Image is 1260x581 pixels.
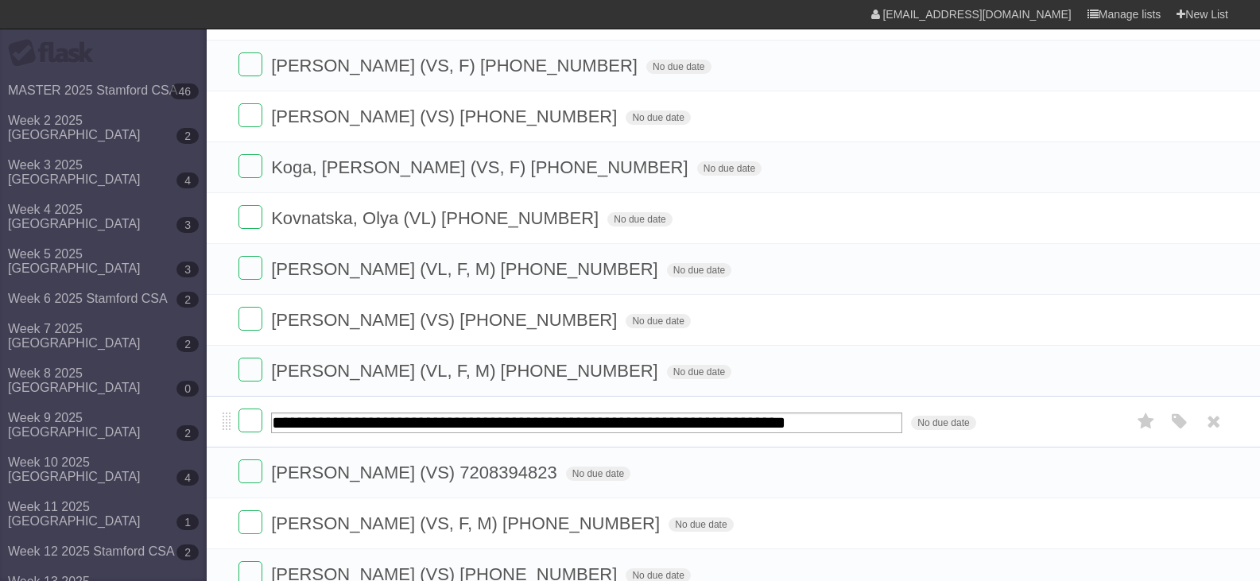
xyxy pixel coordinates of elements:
[238,409,262,432] label: Done
[626,110,690,125] span: No due date
[238,307,262,331] label: Done
[238,459,262,483] label: Done
[238,103,262,127] label: Done
[176,128,199,144] b: 2
[238,52,262,76] label: Done
[176,261,199,277] b: 3
[8,39,103,68] div: Flask
[669,517,733,532] span: No due date
[271,157,692,177] span: Koga, [PERSON_NAME] (VS, F) [PHONE_NUMBER]
[176,217,199,233] b: 3
[271,513,664,533] span: [PERSON_NAME] (VS, F, M) [PHONE_NUMBER]
[667,263,731,277] span: No due date
[238,256,262,280] label: Done
[176,544,199,560] b: 2
[667,365,731,379] span: No due date
[646,60,711,74] span: No due date
[176,381,199,397] b: 0
[271,463,561,482] span: [PERSON_NAME] (VS) 7208394823
[238,510,262,534] label: Done
[271,310,621,330] span: [PERSON_NAME] (VS) [PHONE_NUMBER]
[176,336,199,352] b: 2
[271,259,662,279] span: [PERSON_NAME] (VL, F, M) [PHONE_NUMBER]
[271,361,662,381] span: [PERSON_NAME] (VL, F, M) [PHONE_NUMBER]
[238,154,262,178] label: Done
[271,56,642,76] span: [PERSON_NAME] (VS, F) [PHONE_NUMBER]
[176,425,199,441] b: 2
[176,514,199,530] b: 1
[626,314,690,328] span: No due date
[238,205,262,229] label: Done
[176,292,199,308] b: 2
[271,208,603,228] span: Kovnatska, Olya (VL) [PHONE_NUMBER]
[271,107,621,126] span: [PERSON_NAME] (VS) [PHONE_NUMBER]
[176,470,199,486] b: 4
[697,161,762,176] span: No due date
[566,467,630,481] span: No due date
[170,83,199,99] b: 46
[238,358,262,382] label: Done
[607,212,672,227] span: No due date
[911,416,975,430] span: No due date
[176,172,199,188] b: 4
[1131,409,1161,435] label: Star task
